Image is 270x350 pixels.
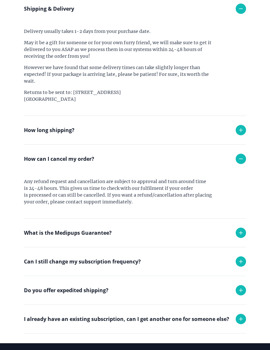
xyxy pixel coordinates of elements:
p: How can I cancel my order? [24,155,94,163]
div: Any refund request and cancellation are subject to approval and turn around time is 24-48 hours. ... [24,173,218,218]
div: Yes we do! Please reach out to support and we will try to accommodate any request. [24,304,218,329]
p: What is the Medipups Guarantee? [24,229,112,237]
p: I already have an existing subscription, can I get another one for someone else? [24,315,229,323]
div: Each order takes 1-2 business days to be delivered. [24,144,218,169]
p: Shipping & Delivery [24,5,74,13]
div: If you received the wrong product or your product was damaged in transit, we will replace it with... [24,247,218,285]
p: Can I still change my subscription frequency? [24,258,141,265]
p: Returns to be sent to: [STREET_ADDRESS] [GEOGRAPHIC_DATA] [24,89,218,103]
p: Delivery usually takes 1-2 days from your purchase date. [24,28,218,35]
div: Yes you can. Simply reach out to support and we will adjust your monthly deliveries! [24,276,218,301]
p: Do you offer expedited shipping? [24,286,108,294]
p: How long shipping? [24,126,74,134]
p: May it be a gift for someone or for your own furry friend, we will make sure to get it delivered ... [24,39,218,60]
p: However we have found that some delivery times can take slightly longer than expected! If your pa... [24,64,218,85]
